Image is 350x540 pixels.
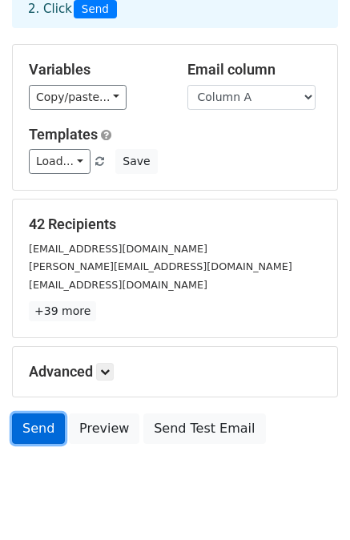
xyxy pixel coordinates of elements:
[187,61,322,79] h5: Email column
[69,413,139,444] a: Preview
[29,149,91,174] a: Load...
[143,413,265,444] a: Send Test Email
[29,243,207,255] small: [EMAIL_ADDRESS][DOMAIN_NAME]
[29,126,98,143] a: Templates
[29,363,321,381] h5: Advanced
[12,413,65,444] a: Send
[29,279,207,291] small: [EMAIL_ADDRESS][DOMAIN_NAME]
[115,149,157,174] button: Save
[270,463,350,540] iframe: Chat Widget
[29,85,127,110] a: Copy/paste...
[29,301,96,321] a: +39 more
[29,61,163,79] h5: Variables
[29,216,321,233] h5: 42 Recipients
[29,260,292,272] small: [PERSON_NAME][EMAIL_ADDRESS][DOMAIN_NAME]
